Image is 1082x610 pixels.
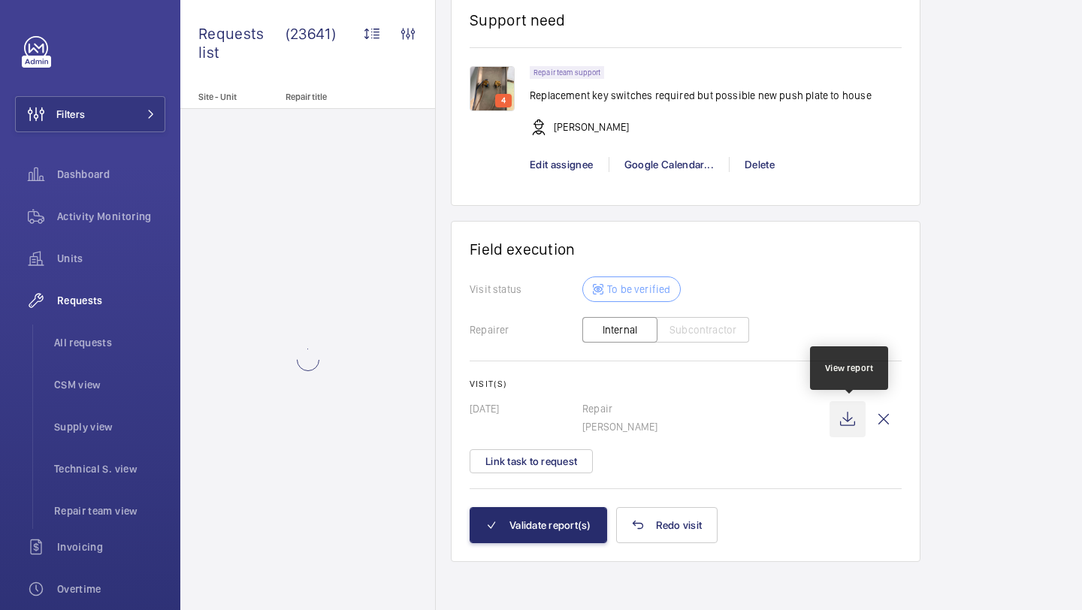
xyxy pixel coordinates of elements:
span: Overtime [57,581,165,596]
span: Edit assignee [530,159,594,171]
p: 4 [498,94,509,107]
span: Requests [57,293,165,308]
p: [PERSON_NAME] [554,119,629,134]
span: Technical S. view [54,461,165,476]
p: Repair [582,401,830,416]
img: 1751897288062-30e40a3d-dcfb-4fea-9230-fbc08fed3648 [470,66,515,111]
p: Site - Unit [180,92,280,102]
span: Repair team view [54,503,165,518]
span: Requests list [198,24,286,62]
p: Repair title [286,92,385,102]
h2: Visit(s) [470,379,902,389]
span: Supply view [54,419,165,434]
span: Dashboard [57,167,165,182]
span: All requests [54,335,165,350]
h1: Field execution [470,240,902,258]
span: Invoicing [57,539,165,554]
h1: Support need [470,11,566,29]
span: Activity Monitoring [57,209,165,224]
p: Repair team support [533,70,600,75]
div: Delete [729,157,790,172]
div: Google Calendar... [609,157,729,172]
p: Replacement key switches required but possible new push plate to house [530,88,872,103]
button: Subcontractor [657,317,749,343]
p: [PERSON_NAME] [582,419,830,434]
span: CSM view [54,377,165,392]
span: Units [57,251,165,266]
button: Validate report(s) [470,507,607,543]
button: Link task to request [470,449,593,473]
button: Internal [582,317,657,343]
div: View report [825,361,874,375]
span: Filters [56,107,85,122]
button: Redo visit [616,507,718,543]
p: To be verified [607,282,671,297]
button: Filters [15,96,165,132]
p: [DATE] [470,401,582,416]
